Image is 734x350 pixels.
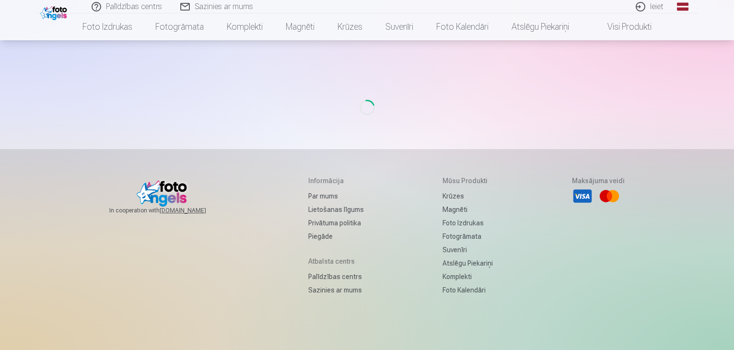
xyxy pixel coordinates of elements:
h5: Mūsu produkti [443,176,493,186]
a: Suvenīri [443,243,493,257]
h5: Maksājuma veidi [572,176,625,186]
a: Foto izdrukas [443,216,493,230]
a: Fotogrāmata [144,13,215,40]
a: Lietošanas līgums [308,203,364,216]
a: Piegāde [308,230,364,243]
a: Atslēgu piekariņi [443,257,493,270]
a: Fotogrāmata [443,230,493,243]
a: Privātuma politika [308,216,364,230]
a: Suvenīri [374,13,425,40]
a: [DOMAIN_NAME] [160,207,229,214]
a: Par mums [308,189,364,203]
a: Sazinies ar mums [308,283,364,297]
a: Magnēti [274,13,326,40]
a: Komplekti [443,270,493,283]
h5: Informācija [308,176,364,186]
a: Foto kalendāri [443,283,493,297]
a: Krūzes [326,13,374,40]
a: Atslēgu piekariņi [500,13,581,40]
a: Foto kalendāri [425,13,500,40]
a: Komplekti [215,13,274,40]
li: Visa [572,186,593,207]
a: Foto izdrukas [71,13,144,40]
li: Mastercard [599,186,620,207]
a: Palīdzības centrs [308,270,364,283]
h5: Atbalsta centrs [308,257,364,266]
a: Visi produkti [581,13,663,40]
a: Krūzes [443,189,493,203]
span: In cooperation with [109,207,229,214]
img: /fa1 [40,4,70,20]
a: Magnēti [443,203,493,216]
